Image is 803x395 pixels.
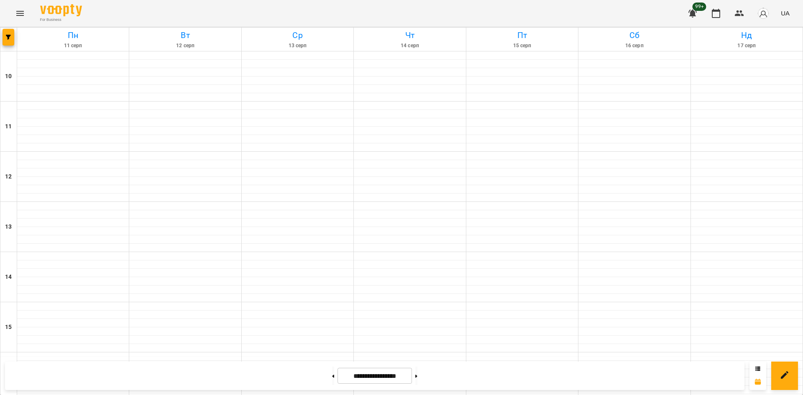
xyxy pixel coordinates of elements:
[580,42,689,50] h6: 16 серп
[5,122,12,131] h6: 11
[468,29,577,42] h6: Пт
[40,17,82,23] span: For Business
[5,323,12,332] h6: 15
[355,29,464,42] h6: Чт
[243,42,352,50] h6: 13 серп
[130,42,240,50] h6: 12 серп
[5,72,12,81] h6: 10
[693,3,706,11] span: 99+
[5,273,12,282] h6: 14
[777,5,793,21] button: UA
[10,3,30,23] button: Menu
[355,42,464,50] h6: 14 серп
[40,4,82,16] img: Voopty Logo
[468,42,577,50] h6: 15 серп
[5,172,12,181] h6: 12
[781,9,790,18] span: UA
[243,29,352,42] h6: Ср
[18,42,128,50] h6: 11 серп
[692,42,801,50] h6: 17 серп
[580,29,689,42] h6: Сб
[130,29,240,42] h6: Вт
[5,222,12,232] h6: 13
[18,29,128,42] h6: Пн
[692,29,801,42] h6: Нд
[757,8,769,19] img: avatar_s.png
